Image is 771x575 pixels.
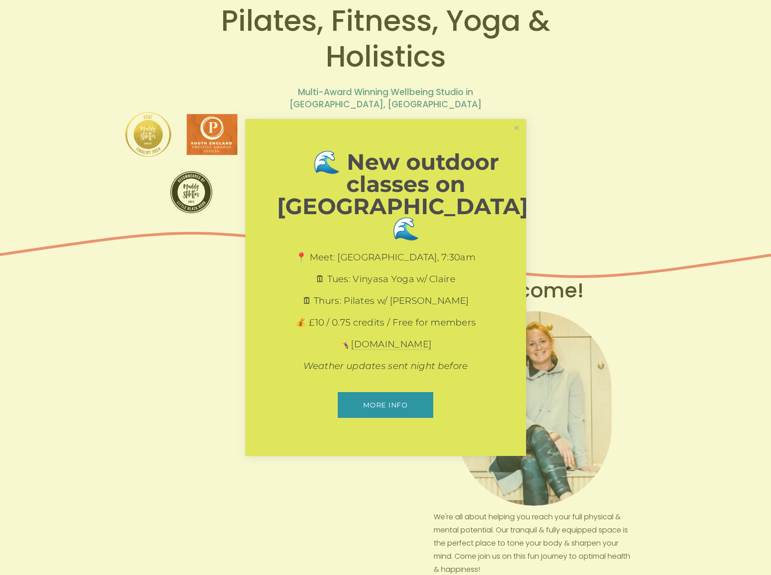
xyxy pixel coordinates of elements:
a: [DOMAIN_NAME] [351,339,431,350]
h1: 🌊 New outdoor classes on [GEOGRAPHIC_DATA]! 🌊 [277,151,535,240]
p: 💰 £10 / 0.75 credits / Free for members [277,316,494,329]
em: Weather updates sent night before [303,360,468,371]
p: 🤸‍♀️ [277,338,494,350]
a: More info [338,392,433,418]
p: 🗓 Thurs: Pilates w/ [PERSON_NAME] [277,294,494,307]
p: 🗓 Tues: Vinyasa Yoga w/ Claire [277,273,494,285]
p: 📍 Meet: [GEOGRAPHIC_DATA], 7:30am [277,251,494,264]
a: Close [508,120,524,136]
